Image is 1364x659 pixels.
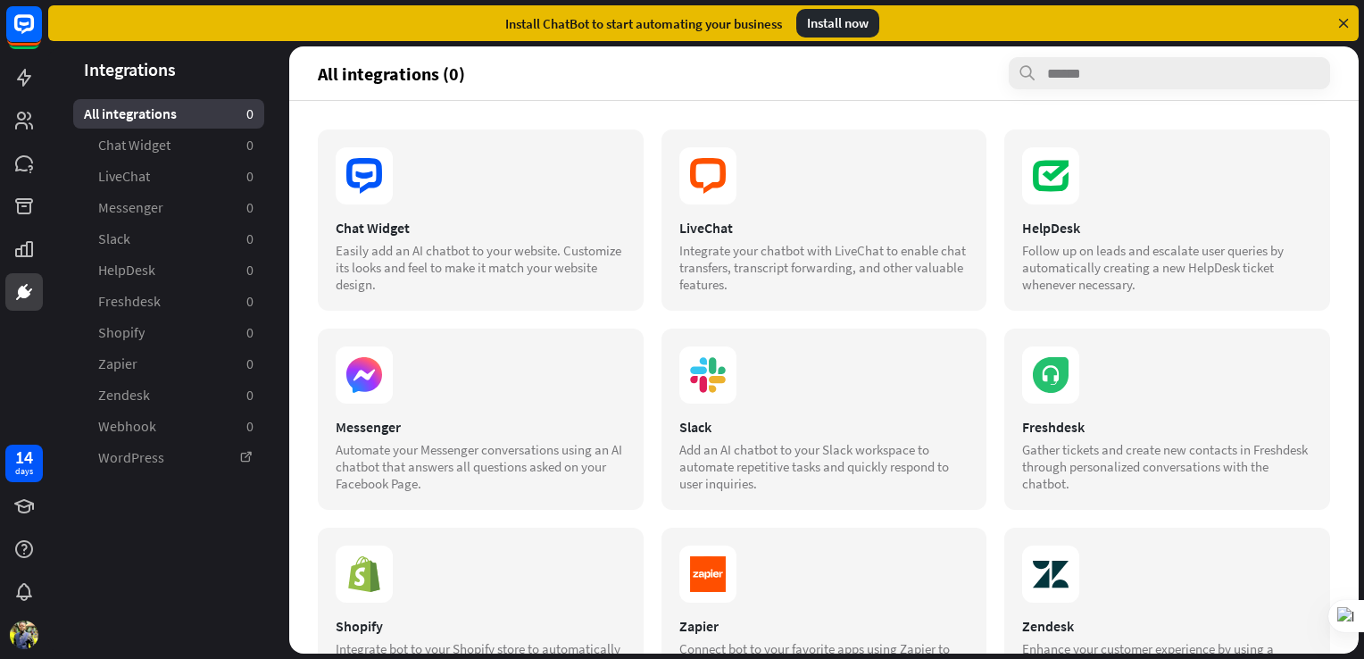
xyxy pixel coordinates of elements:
[336,617,626,635] div: Shopify
[98,261,155,279] span: HelpDesk
[679,441,969,492] div: Add an AI chatbot to your Slack workspace to automate repetitive tasks and quickly respond to use...
[246,104,254,123] aside: 0
[246,136,254,154] aside: 0
[73,349,264,379] a: Zapier 0
[246,355,254,373] aside: 0
[98,292,161,311] span: Freshdesk
[1022,418,1312,436] div: Freshdesk
[246,292,254,311] aside: 0
[246,167,254,186] aside: 0
[73,224,264,254] a: Slack 0
[98,198,163,217] span: Messenger
[73,318,264,347] a: Shopify 0
[679,418,969,436] div: Slack
[98,386,150,405] span: Zendesk
[318,57,1330,89] section: All integrations (0)
[73,287,264,316] a: Freshdesk 0
[336,441,626,492] div: Automate your Messenger conversations using an AI chatbot that answers all questions asked on you...
[48,57,289,81] header: Integrations
[5,445,43,482] a: 14 days
[246,198,254,217] aside: 0
[73,443,264,472] a: WordPress
[84,104,177,123] span: All integrations
[246,261,254,279] aside: 0
[336,242,626,293] div: Easily add an AI chatbot to your website. Customize its looks and feel to make it match your webs...
[73,130,264,160] a: Chat Widget 0
[98,136,170,154] span: Chat Widget
[98,323,145,342] span: Shopify
[73,162,264,191] a: LiveChat 0
[1022,219,1312,237] div: HelpDesk
[336,219,626,237] div: Chat Widget
[505,15,782,32] div: Install ChatBot to start automating your business
[246,229,254,248] aside: 0
[246,386,254,405] aside: 0
[15,465,33,478] div: days
[73,380,264,410] a: Zendesk 0
[73,412,264,441] a: Webhook 0
[98,417,156,436] span: Webhook
[98,355,137,373] span: Zapier
[246,417,254,436] aside: 0
[1022,617,1312,635] div: Zendesk
[246,323,254,342] aside: 0
[73,193,264,222] a: Messenger 0
[14,7,68,61] button: Open LiveChat chat widget
[73,255,264,285] a: HelpDesk 0
[679,617,969,635] div: Zapier
[336,418,626,436] div: Messenger
[1022,242,1312,293] div: Follow up on leads and escalate user queries by automatically creating a new HelpDesk ticket when...
[796,9,879,38] div: Install now
[98,229,130,248] span: Slack
[679,242,969,293] div: Integrate your chatbot with LiveChat to enable chat transfers, transcript forwarding, and other v...
[1022,441,1312,492] div: Gather tickets and create new contacts in Freshdesk through personalized conversations with the c...
[98,167,150,186] span: LiveChat
[15,449,33,465] div: 14
[679,219,969,237] div: LiveChat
